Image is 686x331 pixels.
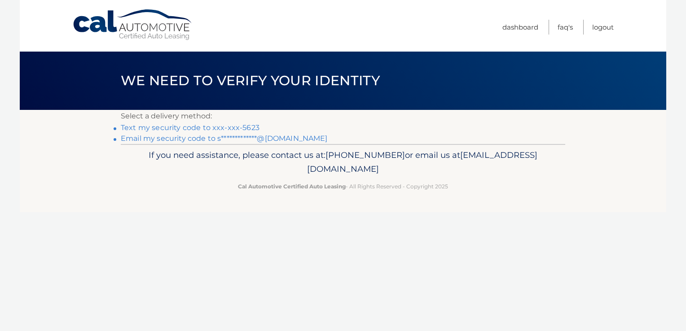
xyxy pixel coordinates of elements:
[592,20,614,35] a: Logout
[121,72,380,89] span: We need to verify your identity
[127,148,559,177] p: If you need assistance, please contact us at: or email us at
[127,182,559,191] p: - All Rights Reserved - Copyright 2025
[121,110,565,122] p: Select a delivery method:
[502,20,538,35] a: Dashboard
[121,123,259,132] a: Text my security code to xxx-xxx-5623
[325,150,405,160] span: [PHONE_NUMBER]
[558,20,573,35] a: FAQ's
[72,9,193,41] a: Cal Automotive
[238,183,346,190] strong: Cal Automotive Certified Auto Leasing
